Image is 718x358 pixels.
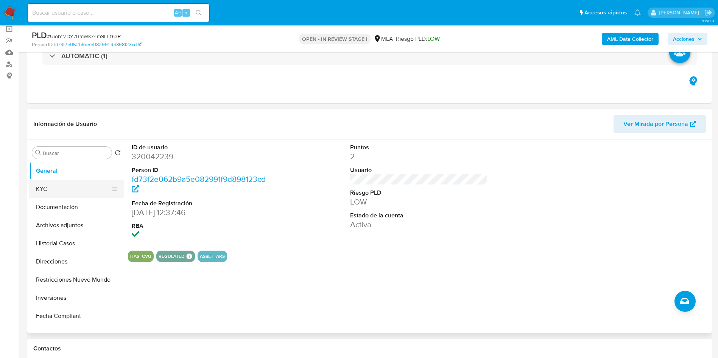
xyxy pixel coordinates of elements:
[115,150,121,158] button: Volver al orden por defecto
[33,345,706,352] h1: Contactos
[350,219,488,230] dd: Activa
[634,9,641,16] a: Notificaciones
[29,289,124,307] button: Inversiones
[132,207,270,218] dd: [DATE] 12:37:46
[673,33,695,45] span: Acciones
[623,115,688,133] span: Ver Mirada por Persona
[132,222,270,230] dt: RBA
[191,8,206,18] button: search-icon
[29,234,124,253] button: Historial Casos
[668,33,707,45] button: Acciones
[350,189,488,197] dt: Riesgo PLD
[32,29,47,41] b: PLD
[29,271,124,289] button: Restricciones Nuevo Mundo
[132,151,270,162] dd: 320042239
[702,18,714,24] span: 3.160.0
[132,143,270,152] dt: ID de usuario
[29,307,124,325] button: Fecha Compliant
[29,180,118,198] button: KYC
[175,9,181,16] span: Alt
[132,174,266,195] a: fd73f2e062b9a5e082991f9d898123cd
[42,47,697,65] div: AUTOMATIC (1)
[350,143,488,152] dt: Puntos
[614,115,706,133] button: Ver Mirada por Persona
[47,33,121,40] span: # Uiob1MDY7Ba1WKx4m9EEt63P
[350,197,488,207] dd: LOW
[32,41,53,48] b: Person ID
[659,9,702,16] p: mariaeugenia.sanchez@mercadolibre.com
[43,150,109,157] input: Buscar
[704,9,712,17] a: Salir
[29,198,124,216] button: Documentación
[33,120,97,128] h1: Información de Usuario
[29,253,124,271] button: Direcciones
[584,9,627,17] span: Accesos rápidos
[299,34,371,44] p: OPEN - IN REVIEW STAGE I
[54,41,142,48] a: fd73f2e062b9a5e082991f9d898123cd
[29,162,124,180] button: General
[28,8,209,18] input: Buscar usuario o caso...
[132,199,270,208] dt: Fecha de Registración
[29,325,124,343] button: Devices Geolocation
[61,52,107,60] h3: AUTOMATIC (1)
[607,33,653,45] b: AML Data Collector
[602,33,659,45] button: AML Data Collector
[35,150,41,156] button: Buscar
[374,35,393,43] div: MLA
[132,166,270,174] dt: Person ID
[350,151,488,162] dd: 2
[185,9,187,16] span: s
[29,216,124,234] button: Archivos adjuntos
[427,34,440,43] span: LOW
[350,211,488,220] dt: Estado de la cuenta
[396,35,440,43] span: Riesgo PLD:
[350,166,488,174] dt: Usuario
